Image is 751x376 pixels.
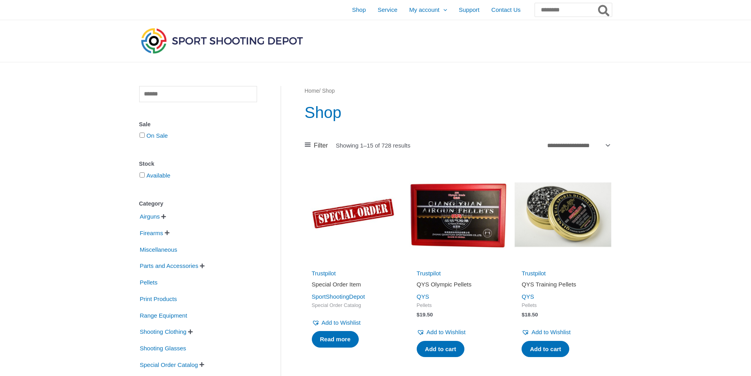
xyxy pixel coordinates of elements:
[140,133,145,138] input: On Sale
[139,361,199,368] a: Special Order Catalog
[514,166,611,263] img: QYS Training Pellets
[305,140,328,152] a: Filter
[161,214,166,219] span: 
[200,263,205,269] span: 
[417,341,464,357] a: Add to cart: “QYS Olympic Pellets”
[314,140,328,152] span: Filter
[312,281,395,291] a: Special Order Item
[139,358,199,372] span: Special Order Catalog
[139,119,257,130] div: Sale
[336,142,410,148] p: Showing 1–15 of 728 results
[199,362,204,367] span: 
[522,281,604,291] a: QYS Training Pellets
[188,329,193,335] span: 
[139,279,158,285] a: Pellets
[522,270,546,277] a: Trustpilot
[139,245,178,252] a: Miscellaneous
[139,262,199,269] a: Parts and Accessories
[417,312,420,318] span: $
[147,172,171,179] a: Available
[140,172,145,178] input: Available
[139,26,305,55] img: Sport Shooting Depot
[312,302,395,309] span: Special Order Catalog
[139,229,164,236] a: Firearms
[139,198,257,210] div: Category
[165,230,170,236] span: 
[139,259,199,273] span: Parts and Accessories
[312,331,359,348] a: Read more about “Special Order Item”
[139,309,188,322] span: Range Equipment
[522,281,604,288] h2: QYS Training Pellets
[312,317,361,328] a: Add to Wishlist
[139,325,187,339] span: Shooting Clothing
[417,270,441,277] a: Trustpilot
[427,329,466,335] span: Add to Wishlist
[312,293,365,300] a: SportShootingDepot
[305,86,612,96] nav: Breadcrumb
[417,293,429,300] a: QYS
[139,292,178,306] span: Print Products
[139,210,161,223] span: Airguns
[139,243,178,256] span: Miscellaneous
[522,312,538,318] bdi: 18.50
[147,132,168,139] a: On Sale
[139,328,187,335] a: Shooting Clothing
[417,281,499,288] h2: QYS Olympic Pellets
[544,139,612,151] select: Shop order
[417,281,499,291] a: QYS Olympic Pellets
[312,270,336,277] a: Trustpilot
[522,312,525,318] span: $
[305,166,402,263] img: Special Order Item
[596,3,612,17] button: Search
[139,311,188,318] a: Range Equipment
[139,344,187,351] a: Shooting Glasses
[305,88,319,94] a: Home
[139,158,257,170] div: Stock
[312,281,395,288] h2: Special Order Item
[410,166,507,263] img: QYS Olympic Pellets
[531,329,570,335] span: Add to Wishlist
[305,101,612,123] h1: Shop
[139,295,178,302] a: Print Products
[417,302,499,309] span: Pellets
[417,327,466,338] a: Add to Wishlist
[139,226,164,240] span: Firearms
[139,213,161,219] a: Airguns
[322,319,361,326] span: Add to Wishlist
[139,342,187,355] span: Shooting Glasses
[417,312,433,318] bdi: 19.50
[522,293,534,300] a: QYS
[522,327,570,338] a: Add to Wishlist
[522,302,604,309] span: Pellets
[522,341,569,357] a: Add to cart: “QYS Training Pellets”
[139,276,158,289] span: Pellets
